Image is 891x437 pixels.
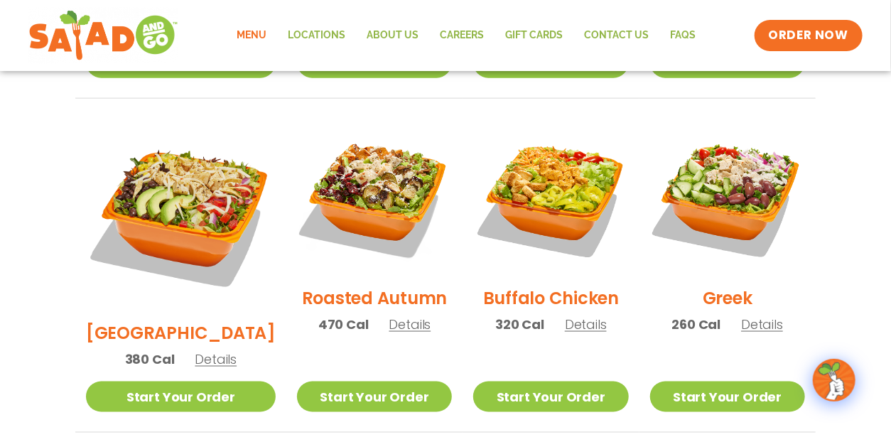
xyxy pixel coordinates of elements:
img: Product photo for Greek Salad [650,120,805,275]
span: 320 Cal [495,315,544,334]
img: Product photo for BBQ Ranch Salad [86,120,276,310]
span: 260 Cal [672,315,721,334]
img: Product photo for Roasted Autumn Salad [297,120,452,275]
nav: Menu [226,19,706,52]
span: Details [741,315,783,333]
a: Start Your Order [86,382,276,412]
a: Start Your Order [650,382,805,412]
img: new-SAG-logo-768×292 [28,7,178,64]
a: Start Your Order [473,382,628,412]
img: Product photo for Buffalo Chicken Salad [473,120,628,275]
a: GIFT CARDS [495,19,573,52]
span: Details [565,315,607,333]
h2: [GEOGRAPHIC_DATA] [86,320,276,345]
h2: Greek [703,286,752,311]
span: Details [389,315,431,333]
span: 380 Cal [125,350,175,369]
a: About Us [356,19,429,52]
span: 470 Cal [318,315,369,334]
a: Contact Us [573,19,659,52]
span: ORDER NOW [769,27,848,44]
h2: Buffalo Chicken [483,286,619,311]
a: Start Your Order [297,382,452,412]
a: ORDER NOW [755,20,863,51]
img: wpChatIcon [814,360,854,400]
a: Careers [429,19,495,52]
h2: Roasted Autumn [302,286,448,311]
a: Locations [277,19,356,52]
span: Details [195,350,237,368]
a: Menu [226,19,277,52]
a: FAQs [659,19,706,52]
